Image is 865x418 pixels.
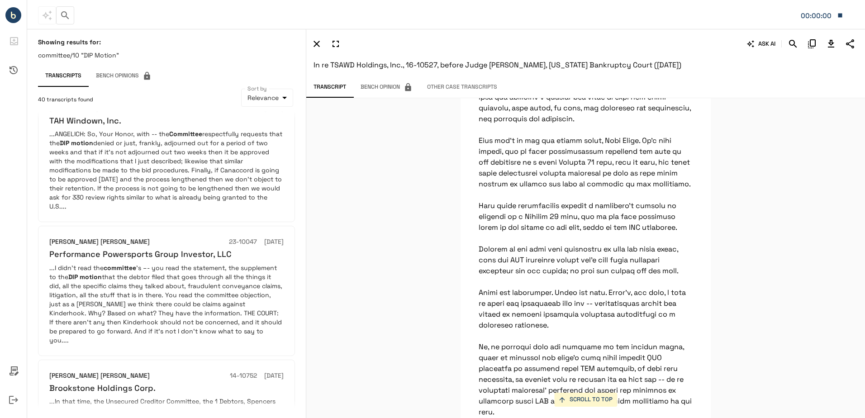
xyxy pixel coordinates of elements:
h6: [DATE] [264,371,284,381]
h6: Brookstone Holdings Corp. [49,383,156,393]
p: ...I didn’t read the ’s –- you read the statement, the supplement to the that the debtor filed th... [49,263,284,345]
span: This feature has been disabled by your account admin. [38,6,56,24]
h6: [DATE] [264,237,284,247]
h6: Showing results for: [38,38,295,46]
p: ...ANGELICH: So, Your Honor, with -- the respectfully requests that the denied or just, frankly, ... [49,129,284,211]
button: SCROLL TO TOP [554,393,617,407]
em: Committee [169,130,202,138]
div: Matter: 099998/144580 [801,10,832,22]
em: DIP [68,273,78,281]
button: Search [785,36,801,52]
button: Transcripts [38,65,89,87]
span: Bench Opinions [96,71,152,81]
span: This feature has been disabled by your account admin. [89,65,159,87]
h6: 14-10752 [230,371,257,381]
button: Download Transcript [823,36,839,52]
em: committee [104,264,136,272]
em: motion [71,139,93,147]
span: Bench Opinion [361,83,413,92]
button: Transcript [306,79,353,96]
span: In re TSAWD Holdings, Inc., 16-10527, before Judge [PERSON_NAME], [US_STATE] Bankruptcy Court ([D... [314,60,681,70]
button: ASK AI [745,36,778,52]
label: Sort by [247,85,267,92]
button: Matter: 099998/144580 [796,6,848,25]
h6: [PERSON_NAME] [PERSON_NAME] [49,237,150,247]
button: Copy Citation [804,36,820,52]
h6: [PERSON_NAME] [PERSON_NAME] [49,371,150,381]
button: Share Transcript [842,36,858,52]
p: committee/10 "DIP Motion" [38,51,295,60]
h6: TAH Windown, Inc. [49,115,121,126]
span: This feature has been disabled by your account admin. [353,79,420,96]
h6: Performance Powersports Group Investor, LLC [49,249,232,259]
span: 40 transcripts found [38,95,93,104]
div: Relevance [241,89,293,107]
h6: 23-10047 [229,237,257,247]
em: motion [80,273,102,281]
em: DIP [60,139,69,147]
button: Other Case Transcripts [420,79,504,96]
